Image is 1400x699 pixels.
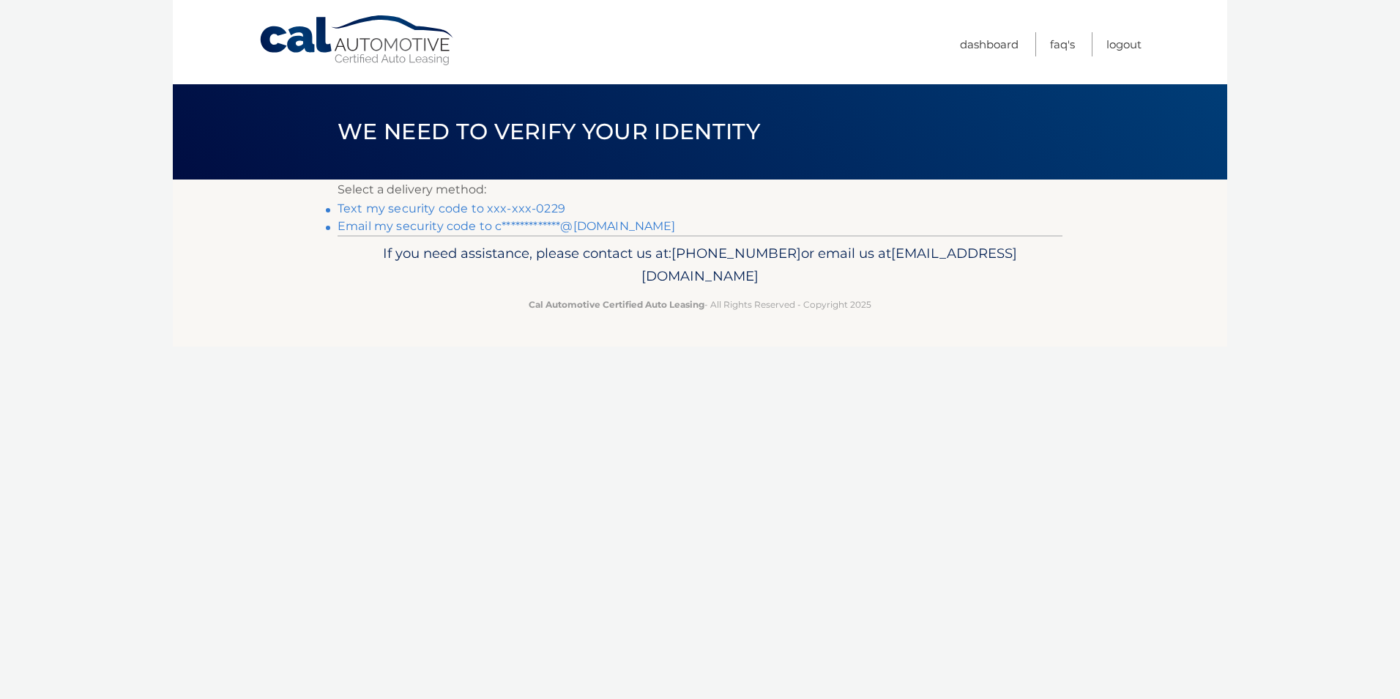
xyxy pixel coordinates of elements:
[338,201,565,215] a: Text my security code to xxx-xxx-0229
[347,242,1053,289] p: If you need assistance, please contact us at: or email us at
[960,32,1019,56] a: Dashboard
[1106,32,1142,56] a: Logout
[338,118,760,145] span: We need to verify your identity
[258,15,456,67] a: Cal Automotive
[347,297,1053,312] p: - All Rights Reserved - Copyright 2025
[529,299,704,310] strong: Cal Automotive Certified Auto Leasing
[671,245,801,262] span: [PHONE_NUMBER]
[338,180,1062,200] p: Select a delivery method:
[1050,32,1075,56] a: FAQ's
